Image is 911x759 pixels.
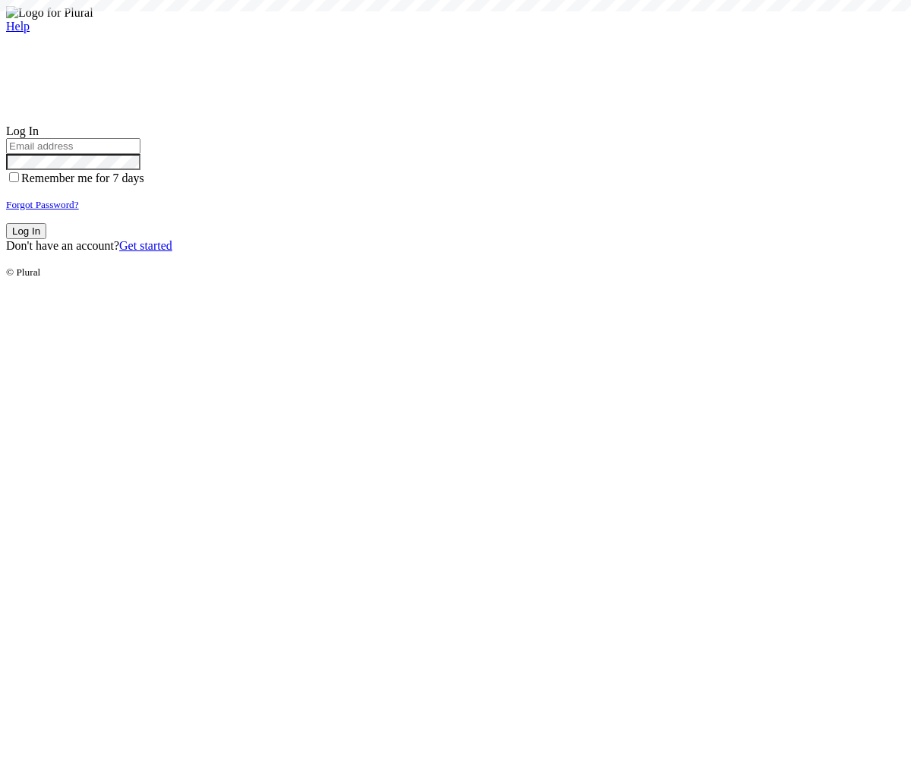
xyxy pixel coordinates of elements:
a: Help [6,20,30,33]
a: Get started [119,239,172,252]
input: Remember me for 7 days [9,172,19,182]
div: Don't have an account? [6,239,905,253]
small: Forgot Password? [6,199,79,210]
img: Logo for Plural [6,6,93,20]
span: Remember me for 7 days [21,172,144,184]
a: Forgot Password? [6,197,79,210]
small: © Plural [6,266,40,278]
button: Log In [6,223,46,239]
div: Log In [6,124,905,138]
input: Email address [6,138,140,154]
